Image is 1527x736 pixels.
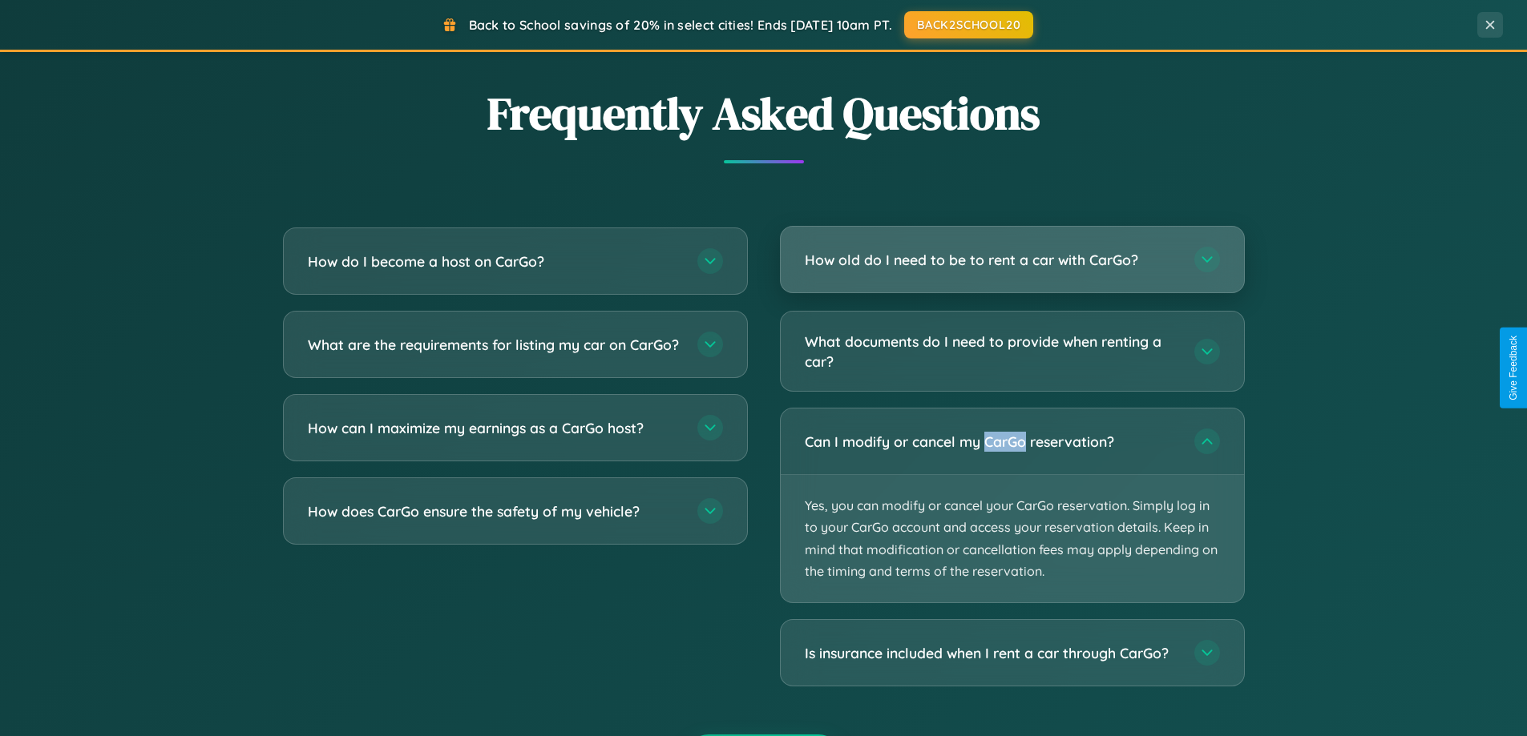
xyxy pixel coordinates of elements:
[308,335,681,355] h3: What are the requirements for listing my car on CarGo?
[781,475,1244,602] p: Yes, you can modify or cancel your CarGo reservation. Simply log in to your CarGo account and acc...
[805,250,1178,270] h3: How old do I need to be to rent a car with CarGo?
[308,251,681,271] h3: How do I become a host on CarGo?
[1508,336,1519,400] div: Give Feedback
[805,332,1178,371] h3: What documents do I need to provide when renting a car?
[904,11,1033,38] button: BACK2SCHOOL20
[308,418,681,438] h3: How can I maximize my earnings as a CarGo host?
[283,82,1245,144] h2: Frequently Asked Questions
[308,501,681,521] h3: How does CarGo ensure the safety of my vehicle?
[805,643,1178,663] h3: Is insurance included when I rent a car through CarGo?
[469,17,892,33] span: Back to School savings of 20% in select cities! Ends [DATE] 10am PT.
[805,432,1178,452] h3: Can I modify or cancel my CarGo reservation?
